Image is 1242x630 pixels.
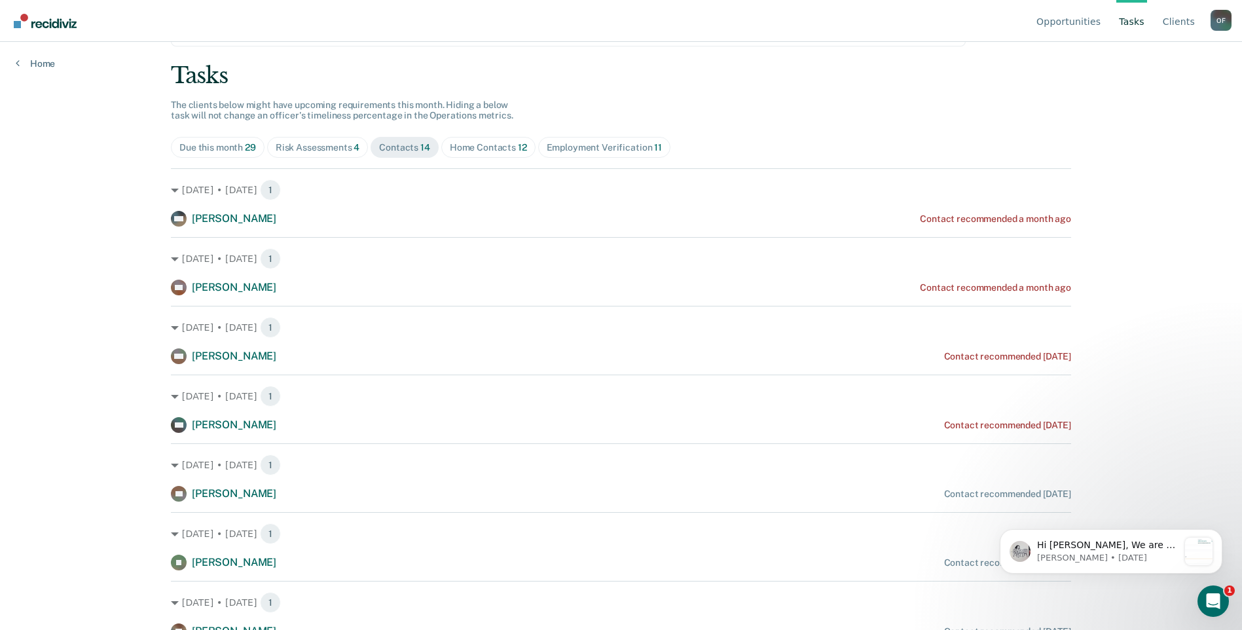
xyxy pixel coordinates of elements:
[245,142,256,153] span: 29
[192,281,276,293] span: [PERSON_NAME]
[1211,10,1232,31] button: Profile dropdown button
[171,100,513,121] span: The clients below might have upcoming requirements this month. Hiding a below task will not chang...
[179,142,256,153] div: Due this month
[1197,585,1229,617] iframe: Intercom live chat
[260,386,281,407] span: 1
[260,179,281,200] span: 1
[260,454,281,475] span: 1
[420,142,430,153] span: 14
[57,49,198,61] p: Message from Kim, sent 3w ago
[171,454,1071,475] div: [DATE] • [DATE] 1
[260,248,281,269] span: 1
[450,142,527,153] div: Home Contacts
[14,14,77,28] img: Recidiviz
[171,592,1071,613] div: [DATE] • [DATE] 1
[944,420,1071,431] div: Contact recommended [DATE]
[1224,585,1235,596] span: 1
[944,557,1071,568] div: Contact recommended [DATE]
[920,213,1071,225] div: Contact recommended a month ago
[944,351,1071,362] div: Contact recommended [DATE]
[260,592,281,613] span: 1
[16,58,55,69] a: Home
[57,37,198,373] span: Hi [PERSON_NAME], We are so excited to announce a brand new feature: AI case note search! 📣 Findi...
[260,523,281,544] span: 1
[192,350,276,362] span: [PERSON_NAME]
[944,489,1071,500] div: Contact recommended [DATE]
[192,418,276,431] span: [PERSON_NAME]
[171,248,1071,269] div: [DATE] • [DATE] 1
[654,142,662,153] span: 11
[547,142,662,153] div: Employment Verification
[920,282,1071,293] div: Contact recommended a month ago
[171,386,1071,407] div: [DATE] • [DATE] 1
[171,62,1071,89] div: Tasks
[518,142,527,153] span: 12
[354,142,359,153] span: 4
[379,142,430,153] div: Contacts
[192,556,276,568] span: [PERSON_NAME]
[192,212,276,225] span: [PERSON_NAME]
[260,317,281,338] span: 1
[171,317,1071,338] div: [DATE] • [DATE] 1
[980,503,1242,595] iframe: Intercom notifications message
[276,142,360,153] div: Risk Assessments
[171,523,1071,544] div: [DATE] • [DATE] 1
[1211,10,1232,31] div: O F
[192,487,276,500] span: [PERSON_NAME]
[171,179,1071,200] div: [DATE] • [DATE] 1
